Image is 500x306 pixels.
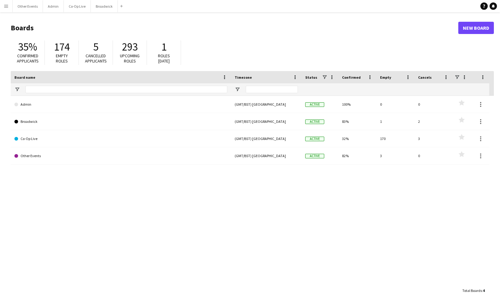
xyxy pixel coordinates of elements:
[235,75,252,80] span: Timezone
[414,113,452,130] div: 2
[483,288,485,293] span: 4
[305,75,317,80] span: Status
[246,86,298,93] input: Timezone Filter Input
[14,75,35,80] span: Board name
[56,53,68,64] span: Empty roles
[418,75,432,80] span: Cancels
[305,102,324,107] span: Active
[18,40,37,54] span: 35%
[338,147,376,164] div: 82%
[120,53,140,64] span: Upcoming roles
[161,40,167,54] span: 1
[338,96,376,113] div: 100%
[25,86,227,93] input: Board name Filter Input
[158,53,170,64] span: Roles [DATE]
[305,119,324,124] span: Active
[305,137,324,141] span: Active
[376,96,414,113] div: 0
[43,0,64,12] button: Admin
[376,113,414,130] div: 1
[231,130,302,147] div: (GMT/BST) [GEOGRAPHIC_DATA]
[85,53,107,64] span: Cancelled applicants
[380,75,391,80] span: Empty
[376,130,414,147] div: 170
[414,96,452,113] div: 0
[338,113,376,130] div: 83%
[64,0,91,12] button: Co-Op Live
[231,113,302,130] div: (GMT/BST) [GEOGRAPHIC_DATA]
[93,40,98,54] span: 5
[458,22,494,34] a: New Board
[462,288,482,293] span: Total Boards
[13,0,43,12] button: Other Events
[11,23,458,32] h1: Boards
[14,130,227,147] a: Co-Op Live
[376,147,414,164] div: 3
[14,147,227,164] a: Other Events
[342,75,361,80] span: Confirmed
[54,40,70,54] span: 174
[305,154,324,158] span: Active
[338,130,376,147] div: 32%
[14,96,227,113] a: Admin
[231,147,302,164] div: (GMT/BST) [GEOGRAPHIC_DATA]
[231,96,302,113] div: (GMT/BST) [GEOGRAPHIC_DATA]
[122,40,138,54] span: 293
[17,53,39,64] span: Confirmed applicants
[235,87,240,92] button: Open Filter Menu
[14,113,227,130] a: Broadwick
[91,0,118,12] button: Broadwick
[462,285,485,297] div: :
[414,130,452,147] div: 3
[14,87,20,92] button: Open Filter Menu
[414,147,452,164] div: 0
